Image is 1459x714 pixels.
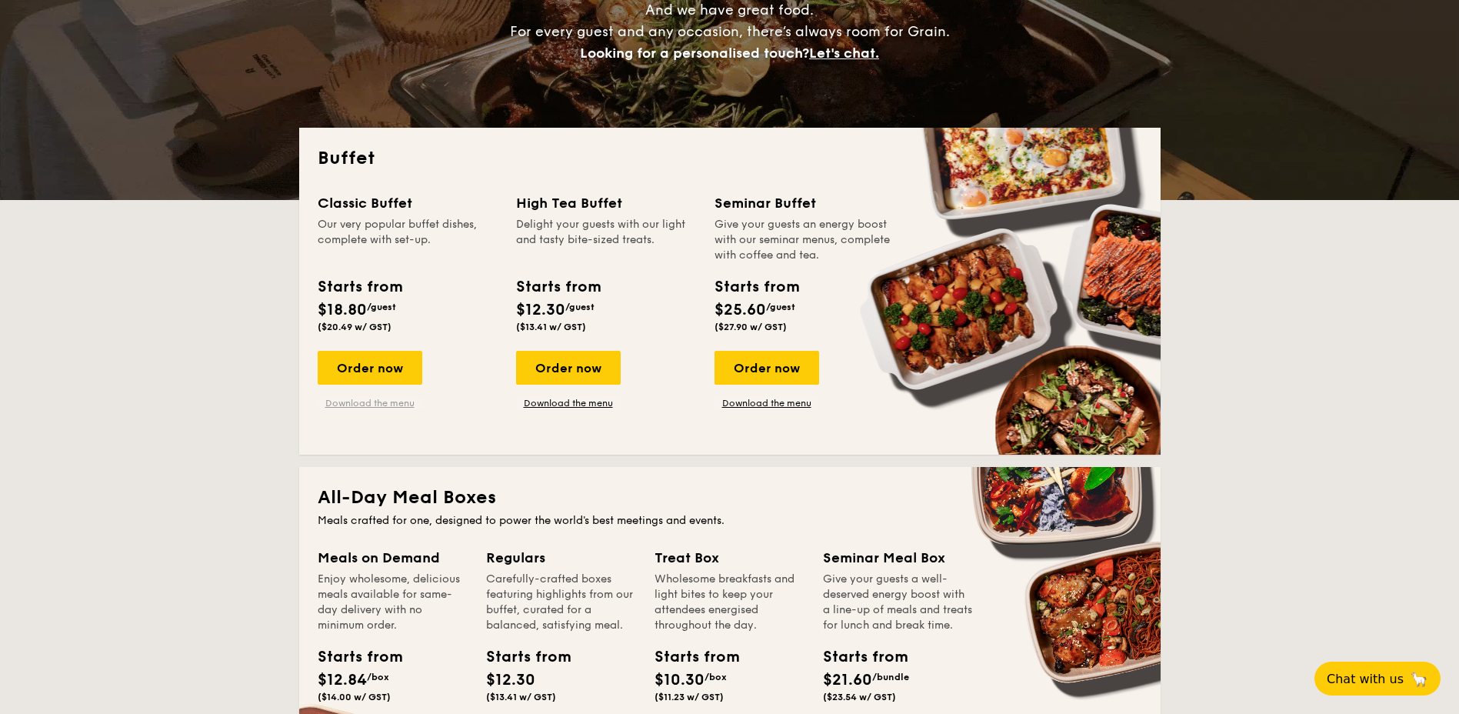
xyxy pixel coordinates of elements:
span: $10.30 [655,671,705,689]
span: ($13.41 w/ GST) [486,692,556,702]
span: $18.80 [318,301,367,319]
div: Meals crafted for one, designed to power the world's best meetings and events. [318,513,1142,529]
div: Starts from [486,646,555,669]
a: Download the menu [715,397,819,409]
span: $12.84 [318,671,367,689]
div: Order now [516,351,621,385]
span: Let's chat. [809,45,879,62]
div: Starts from [715,275,798,299]
h2: Buffet [318,146,1142,171]
div: Seminar Buffet [715,192,894,214]
span: $12.30 [516,301,565,319]
div: Order now [318,351,422,385]
div: Give your guests an energy boost with our seminar menus, complete with coffee and tea. [715,217,894,263]
span: /guest [766,302,795,312]
span: ($23.54 w/ GST) [823,692,896,702]
div: Regulars [486,547,636,569]
div: Seminar Meal Box [823,547,973,569]
span: ($14.00 w/ GST) [318,692,391,702]
span: Looking for a personalised touch? [580,45,809,62]
a: Download the menu [318,397,422,409]
span: $25.60 [715,301,766,319]
div: Starts from [318,646,387,669]
span: /box [705,672,727,682]
span: /guest [367,302,396,312]
button: Chat with us🦙 [1314,662,1441,696]
div: Delight your guests with our light and tasty bite-sized treats. [516,217,696,263]
div: Enjoy wholesome, delicious meals available for same-day delivery with no minimum order. [318,572,468,633]
div: Starts from [318,275,401,299]
span: ($11.23 w/ GST) [655,692,724,702]
a: Download the menu [516,397,621,409]
div: Treat Box [655,547,804,569]
div: Starts from [516,275,600,299]
div: Starts from [823,646,892,669]
div: High Tea Buffet [516,192,696,214]
div: Give your guests a well-deserved energy boost with a line-up of meals and treats for lunch and br... [823,572,973,633]
div: Classic Buffet [318,192,498,214]
span: $12.30 [486,671,535,689]
span: Chat with us [1327,672,1404,686]
span: $21.60 [823,671,872,689]
div: Carefully-crafted boxes featuring highlights from our buffet, curated for a balanced, satisfying ... [486,572,636,633]
span: ($27.90 w/ GST) [715,322,787,332]
span: ($13.41 w/ GST) [516,322,586,332]
div: Starts from [655,646,724,669]
div: Order now [715,351,819,385]
span: /box [367,672,389,682]
span: And we have great food. For every guest and any occasion, there’s always room for Grain. [510,2,950,62]
div: Our very popular buffet dishes, complete with set-up. [318,217,498,263]
span: ($20.49 w/ GST) [318,322,391,332]
div: Wholesome breakfasts and light bites to keep your attendees energised throughout the day. [655,572,804,633]
span: /bundle [872,672,909,682]
span: 🦙 [1410,670,1428,688]
span: /guest [565,302,595,312]
h2: All-Day Meal Boxes [318,485,1142,510]
div: Meals on Demand [318,547,468,569]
